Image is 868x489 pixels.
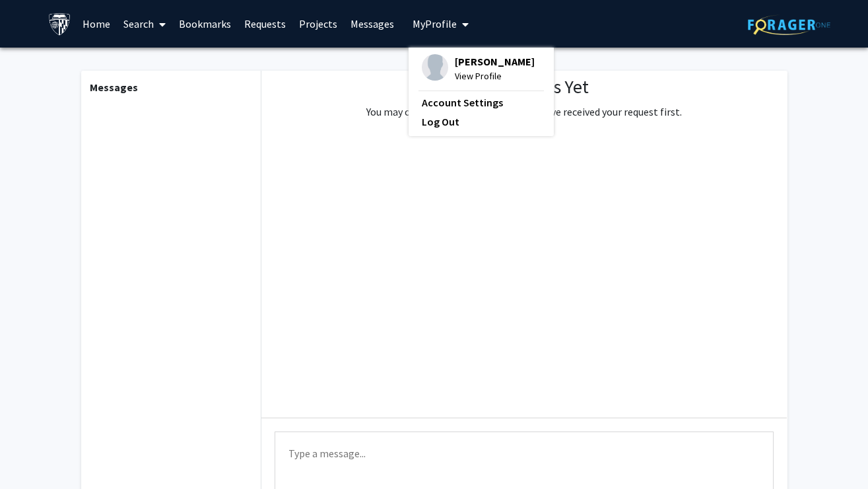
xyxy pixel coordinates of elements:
[292,1,344,47] a: Projects
[422,54,448,81] img: Profile Picture
[366,76,682,98] h1: No Messages Yet
[172,1,238,47] a: Bookmarks
[422,54,535,83] div: Profile Picture[PERSON_NAME]View Profile
[117,1,172,47] a: Search
[422,94,541,110] a: Account Settings
[748,15,830,35] img: ForagerOne Logo
[344,1,401,47] a: Messages
[90,81,138,94] b: Messages
[48,13,71,36] img: Johns Hopkins University Logo
[413,17,457,30] span: My Profile
[455,69,535,83] span: View Profile
[76,1,117,47] a: Home
[422,114,541,130] a: Log Out
[455,54,535,69] span: [PERSON_NAME]
[238,1,292,47] a: Requests
[10,430,56,479] iframe: Chat
[366,104,682,120] p: You may only reach out to faculty that have received your request first.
